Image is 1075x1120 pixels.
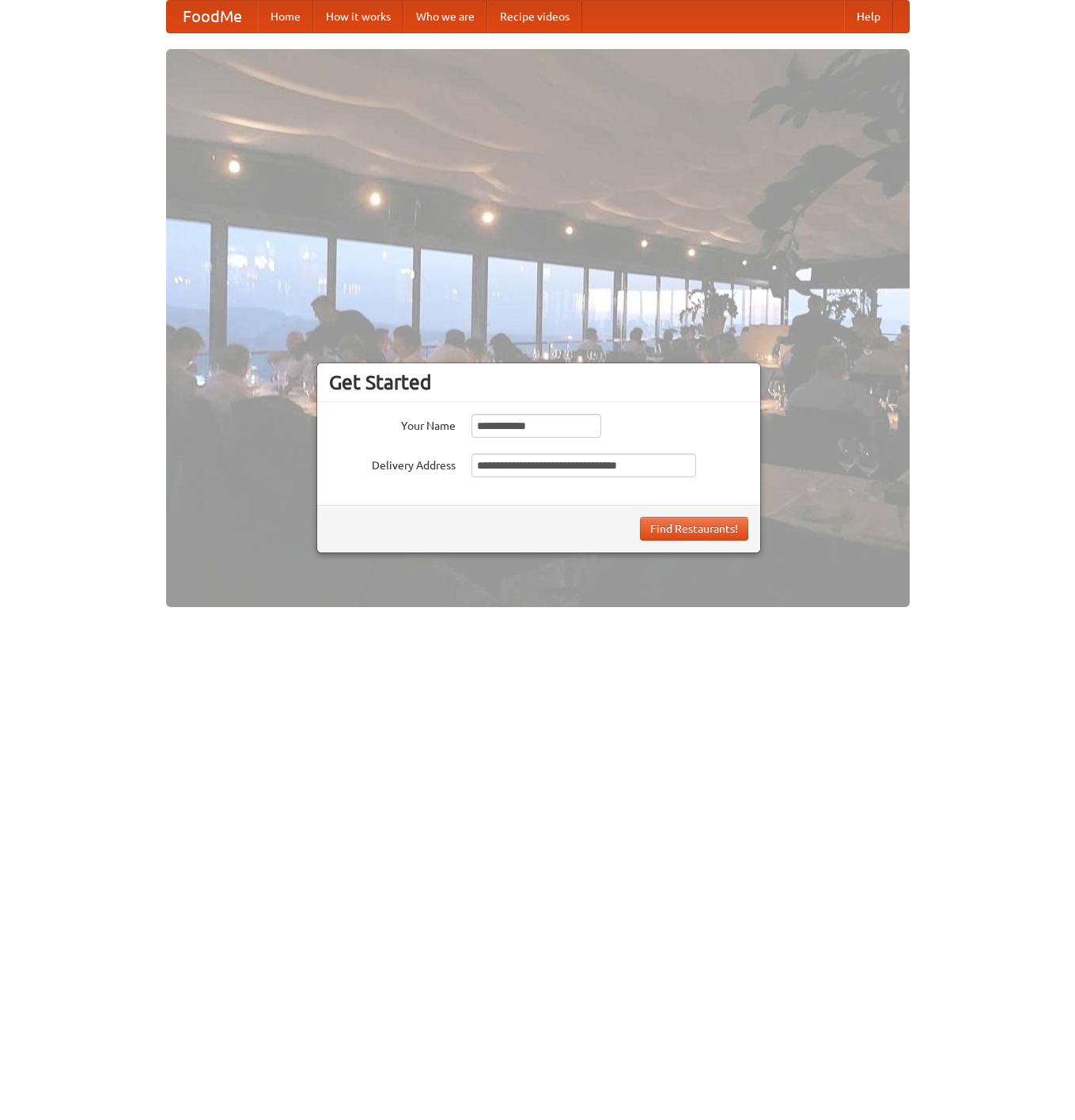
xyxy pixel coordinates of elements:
a: Recipe videos [487,1,582,32]
a: How it works [313,1,403,32]
a: Who we are [403,1,487,32]
a: Help [844,1,893,32]
a: Home [258,1,313,32]
button: Find Restaurants! [640,517,748,541]
h3: Get Started [329,370,748,394]
label: Delivery Address [329,454,456,473]
a: FoodMe [167,1,258,32]
label: Your Name [329,414,456,434]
